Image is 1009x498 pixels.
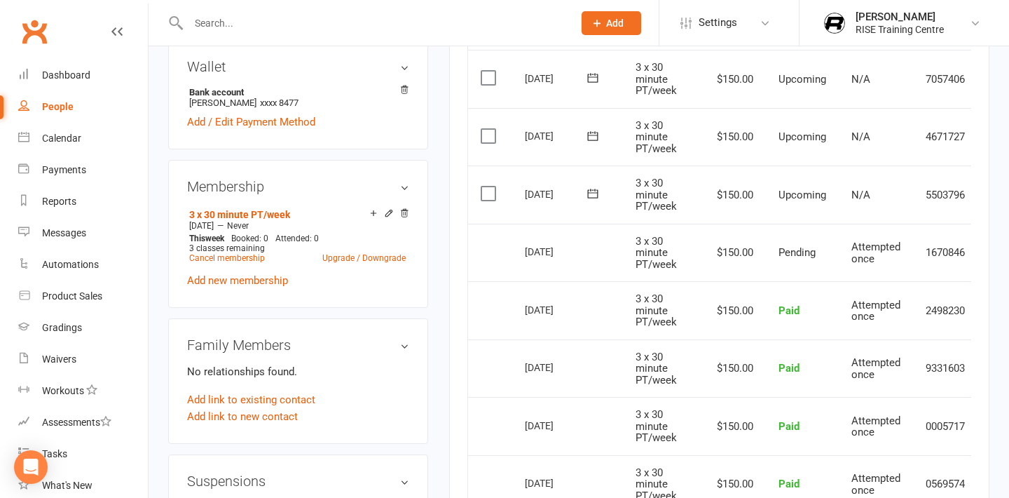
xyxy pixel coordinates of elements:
[187,114,315,130] a: Add / Edit Payment Method
[778,420,799,433] span: Paid
[636,177,677,213] span: 3 x 30 minute PT/week
[275,234,319,243] span: Attended: 0
[18,60,148,91] a: Dashboard
[851,299,900,323] span: Attempted once
[851,189,870,201] span: N/A
[42,196,76,207] div: Reports
[636,351,677,386] span: 3 x 30 minute PT/week
[525,67,589,89] div: [DATE]
[704,224,766,282] td: $150.00
[778,478,799,490] span: Paid
[186,234,228,243] div: week
[189,234,205,243] span: This
[704,166,766,224] td: $150.00
[42,354,76,365] div: Waivers
[606,18,624,29] span: Add
[636,408,677,444] span: 3 x 30 minute PT/week
[18,249,148,281] a: Automations
[913,339,978,398] td: 9331603
[42,69,90,81] div: Dashboard
[42,385,84,396] div: Workouts
[14,450,48,484] div: Open Intercom Messenger
[778,73,826,86] span: Upcoming
[18,154,148,186] a: Payments
[187,473,409,489] h3: Suspensions
[913,397,978,455] td: 0005717
[851,130,870,143] span: N/A
[525,472,589,494] div: [DATE]
[42,133,81,144] div: Calendar
[913,166,978,224] td: 5503796
[851,73,870,86] span: N/A
[187,59,409,74] h3: Wallet
[525,356,589,378] div: [DATE]
[18,375,148,407] a: Workouts
[189,87,402,97] strong: Bank account
[851,241,900,265] span: Attempted once
[18,407,148,438] a: Assessments
[856,23,944,36] div: RISE Training Centre
[778,189,826,201] span: Upcoming
[821,9,849,37] img: thumb_image1737513299.png
[704,108,766,166] td: $150.00
[189,243,265,253] span: 3 classes remaining
[260,97,298,108] span: xxxx 8477
[18,217,148,249] a: Messages
[189,253,265,263] a: Cancel membership
[42,101,74,112] div: People
[42,259,99,270] div: Automations
[187,274,288,287] a: Add new membership
[18,312,148,344] a: Gradings
[18,91,148,123] a: People
[525,183,589,205] div: [DATE]
[851,472,900,497] span: Attempted once
[851,356,900,381] span: Attempted once
[778,304,799,317] span: Paid
[189,221,214,231] span: [DATE]
[704,50,766,108] td: $150.00
[525,241,589,262] div: [DATE]
[699,7,737,39] span: Settings
[704,397,766,455] td: $150.00
[42,480,92,491] div: What's New
[636,235,677,271] span: 3 x 30 minute PT/week
[186,220,409,231] div: —
[18,186,148,217] a: Reports
[231,234,268,243] span: Booked: 0
[636,61,677,97] span: 3 x 30 minute PT/week
[17,14,52,49] a: Clubworx
[18,438,148,470] a: Tasks
[187,179,409,194] h3: Membership
[42,448,67,459] div: Tasks
[187,85,409,110] li: [PERSON_NAME]
[856,11,944,23] div: [PERSON_NAME]
[525,299,589,321] div: [DATE]
[42,417,111,428] div: Assessments
[42,164,86,175] div: Payments
[913,108,978,166] td: 4671727
[187,363,409,380] p: No relationships found.
[778,130,826,143] span: Upcoming
[18,344,148,375] a: Waivers
[189,209,290,220] a: 3 x 30 minute PT/week
[636,292,677,328] span: 3 x 30 minute PT/week
[851,415,900,439] span: Attempted once
[704,281,766,339] td: $150.00
[18,123,148,154] a: Calendar
[525,415,589,436] div: [DATE]
[322,253,406,263] a: Upgrade / Downgrade
[42,290,102,302] div: Product Sales
[636,119,677,155] span: 3 x 30 minute PT/week
[582,11,641,35] button: Add
[778,362,799,375] span: Paid
[187,391,315,408] a: Add link to existing contact
[913,224,978,282] td: 1670846
[525,125,589,147] div: [DATE]
[913,50,978,108] td: 7057406
[184,13,563,33] input: Search...
[18,281,148,312] a: Product Sales
[913,281,978,339] td: 2498230
[227,221,249,231] span: Never
[778,246,816,259] span: Pending
[42,227,86,238] div: Messages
